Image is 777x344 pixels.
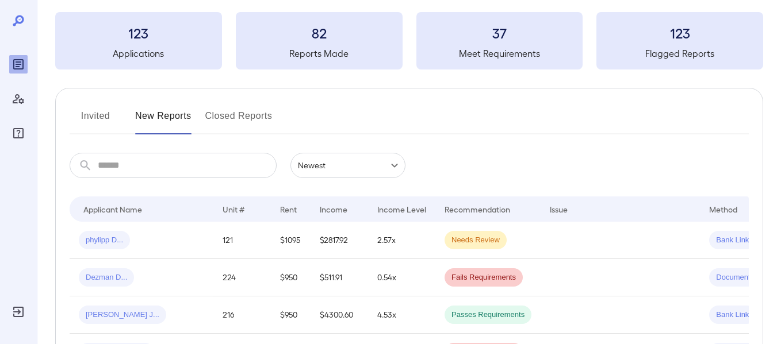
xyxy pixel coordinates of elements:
[311,222,368,259] td: $2817.92
[445,310,531,320] span: Passes Requirements
[280,202,298,216] div: Rent
[223,202,244,216] div: Unit #
[709,310,756,320] span: Bank Link
[709,202,737,216] div: Method
[377,202,426,216] div: Income Level
[596,24,763,42] h3: 123
[79,310,166,320] span: [PERSON_NAME] J...
[9,303,28,321] div: Log Out
[368,222,435,259] td: 2.57x
[9,90,28,108] div: Manage Users
[368,296,435,334] td: 4.53x
[445,272,523,283] span: Fails Requirements
[55,47,222,60] h5: Applications
[550,202,568,216] div: Issue
[79,235,130,246] span: phylipp D...
[55,24,222,42] h3: 123
[9,124,28,142] div: FAQ
[596,47,763,60] h5: Flagged Reports
[445,235,507,246] span: Needs Review
[445,202,510,216] div: Recommendation
[205,107,273,134] button: Closed Reports
[83,202,142,216] div: Applicant Name
[320,202,347,216] div: Income
[271,296,311,334] td: $950
[271,222,311,259] td: $1095
[416,24,583,42] h3: 37
[236,47,403,60] h5: Reports Made
[311,259,368,296] td: $511.91
[213,222,271,259] td: 121
[271,259,311,296] td: $950
[213,296,271,334] td: 216
[709,235,756,246] span: Bank Link
[236,24,403,42] h3: 82
[9,55,28,74] div: Reports
[213,259,271,296] td: 224
[290,153,405,178] div: Newest
[135,107,192,134] button: New Reports
[55,12,763,69] summary: 123Applications82Reports Made37Meet Requirements123Flagged Reports
[70,107,121,134] button: Invited
[79,272,134,283] span: Dezman D...
[311,296,368,334] td: $4300.60
[416,47,583,60] h5: Meet Requirements
[368,259,435,296] td: 0.54x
